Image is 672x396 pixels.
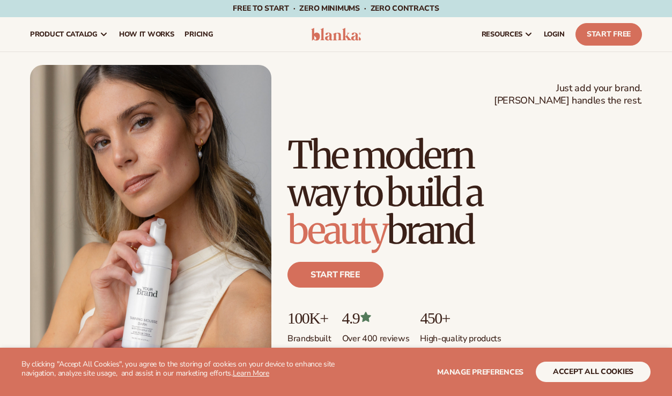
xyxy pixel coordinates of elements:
[420,327,501,344] p: High-quality products
[25,17,114,52] a: product catalog
[437,362,523,382] button: Manage preferences
[30,30,98,39] span: product catalog
[233,3,439,13] span: Free to start · ZERO minimums · ZERO contracts
[179,17,218,52] a: pricing
[342,327,410,344] p: Over 400 reviews
[311,28,361,41] img: logo
[114,17,180,52] a: How It Works
[119,30,174,39] span: How It Works
[420,309,501,327] p: 450+
[342,309,410,327] p: 4.9
[538,17,570,52] a: LOGIN
[494,82,642,107] span: Just add your brand. [PERSON_NAME] handles the rest.
[536,362,651,382] button: accept all cookies
[287,136,642,249] h1: The modern way to build a brand
[482,30,522,39] span: resources
[184,30,213,39] span: pricing
[575,23,642,46] a: Start Free
[287,327,331,344] p: Brands built
[21,360,336,378] p: By clicking "Accept All Cookies", you agree to the storing of cookies on your device to enhance s...
[476,17,538,52] a: resources
[233,368,269,378] a: Learn More
[287,309,331,327] p: 100K+
[437,367,523,377] span: Manage preferences
[287,262,383,288] a: Start free
[30,65,271,369] img: Female holding tanning mousse.
[287,207,387,254] span: beauty
[544,30,565,39] span: LOGIN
